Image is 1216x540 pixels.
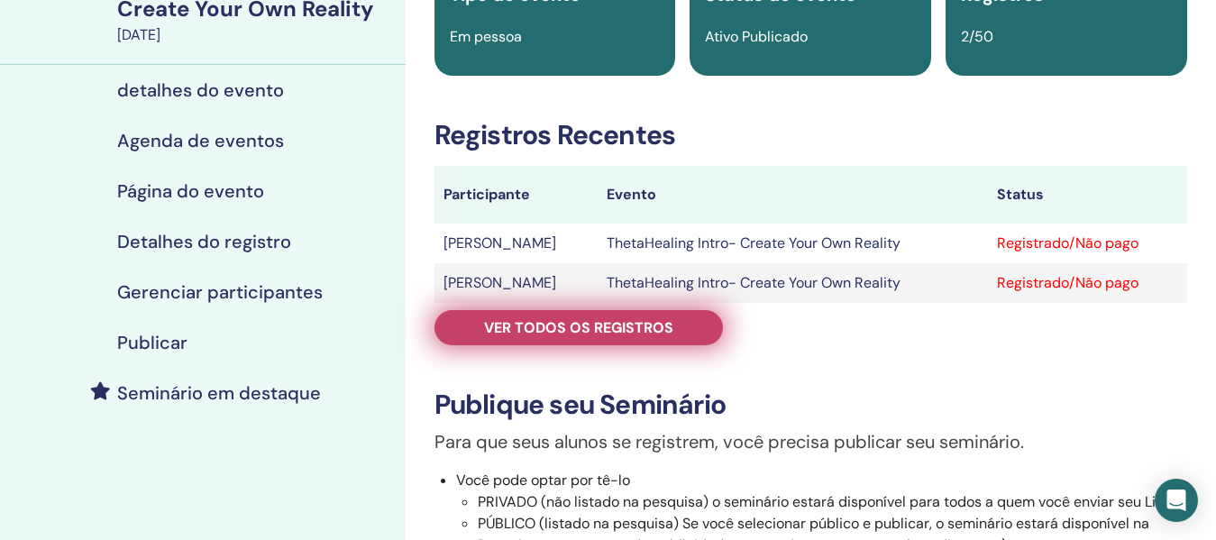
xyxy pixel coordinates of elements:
h4: Detalhes do registro [117,231,291,252]
div: Registrado/Não pago [997,233,1178,254]
h4: Página do evento [117,180,264,202]
td: [PERSON_NAME] [434,263,598,303]
th: Status [988,166,1187,224]
h4: Seminário em destaque [117,382,321,404]
a: Ver todos os registros [434,310,723,345]
h4: detalhes do evento [117,79,284,101]
h4: Gerenciar participantes [117,281,323,303]
td: ThetaHealing Intro- Create Your Own Reality [598,263,988,303]
td: [PERSON_NAME] [434,224,598,263]
li: PRIVADO (não listado na pesquisa) o seminário estará disponível para todos a quem você enviar seu... [478,491,1187,513]
span: Ativo Publicado [705,27,808,46]
h3: Registros Recentes [434,119,1187,151]
div: Open Intercom Messenger [1155,479,1198,522]
h4: Publicar [117,332,187,353]
span: Em pessoa [450,27,522,46]
div: Registrado/Não pago [997,272,1178,294]
h4: Agenda de eventos [117,130,284,151]
h3: Publique seu Seminário [434,389,1187,421]
td: ThetaHealing Intro- Create Your Own Reality [598,224,988,263]
th: Participante [434,166,598,224]
p: Para que seus alunos se registrem, você precisa publicar seu seminário. [434,428,1187,455]
div: [DATE] [117,24,395,46]
span: 2/50 [961,27,993,46]
th: Evento [598,166,988,224]
span: Ver todos os registros [484,318,673,337]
